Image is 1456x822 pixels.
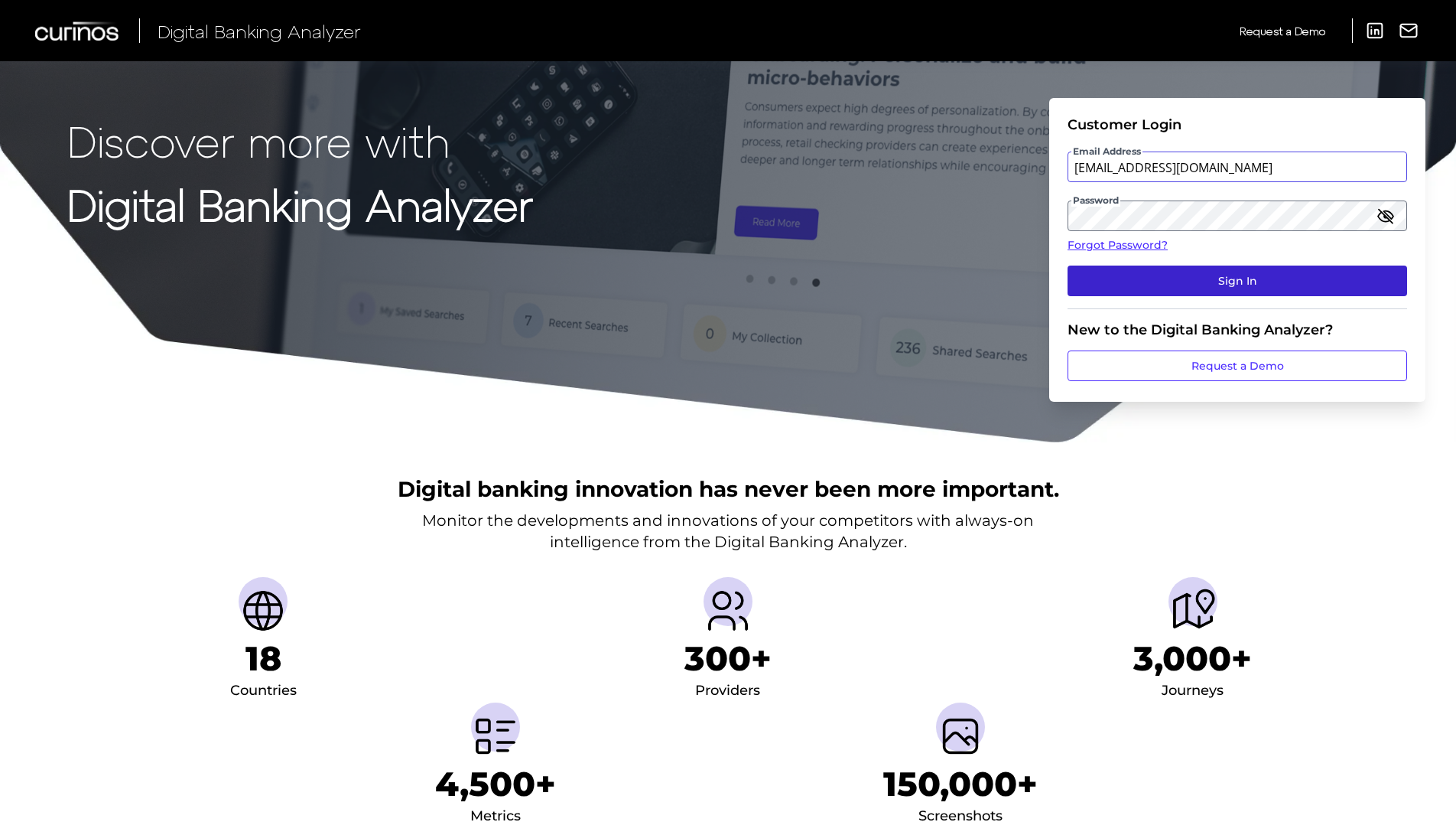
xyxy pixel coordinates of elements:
[398,475,1059,504] h2: Digital banking innovation has never been more important.
[936,712,985,761] img: Screenshots
[704,586,752,635] img: Providers
[1068,237,1407,253] a: Forgot Password?
[239,586,288,635] img: Countries
[695,679,760,703] div: Providers
[422,510,1034,553] p: Monitor the developments and innovations of your competitors with always-on intelligence from the...
[1071,194,1120,207] span: Password
[158,20,361,42] span: Digital Banking Analyzer
[1068,266,1407,296] button: Sign In
[1240,18,1325,44] a: Request a Demo
[230,679,297,703] div: Countries
[1071,145,1142,158] span: Email Address
[1068,321,1407,338] div: New to the Digital Banking Analyzer?
[1068,351,1407,381] a: Request a Demo
[435,764,556,804] h1: 4,500+
[1133,638,1252,679] h1: 3,000+
[35,21,121,41] img: Curinos
[245,638,281,679] h1: 18
[1168,586,1217,635] img: Journeys
[67,116,533,165] p: Discover more with
[1240,24,1325,38] span: Request a Demo
[1068,116,1407,133] div: Customer Login
[67,178,533,230] strong: Digital Banking Analyzer
[684,638,772,679] h1: 300+
[883,764,1038,804] h1: 150,000+
[471,712,520,761] img: Metrics
[1162,679,1224,703] div: Journeys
